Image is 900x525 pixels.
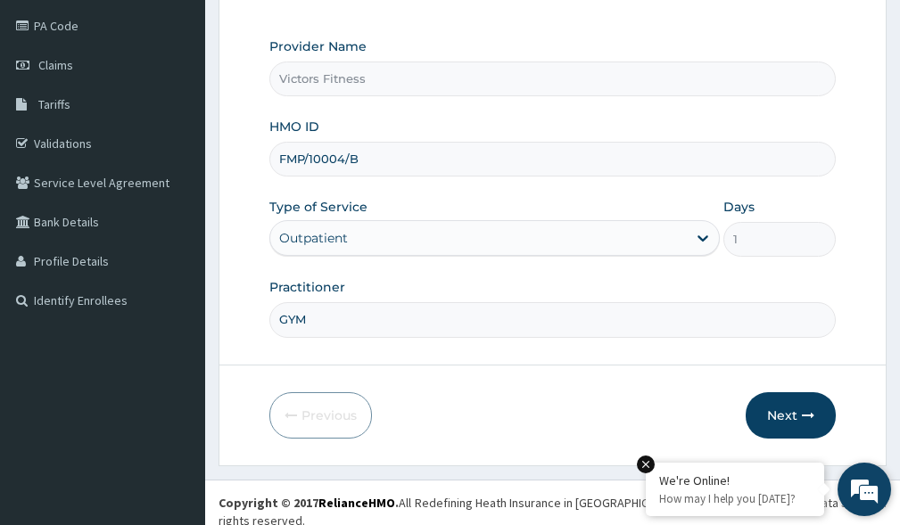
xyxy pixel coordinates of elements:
[269,302,836,337] input: Enter Name
[659,472,811,488] div: We're Online!
[269,198,367,216] label: Type of Service
[318,495,395,511] a: RelianceHMO
[723,198,755,216] label: Days
[269,142,836,176] input: Enter HMO ID
[269,392,372,439] button: Previous
[33,89,72,134] img: d_794563401_company_1708531726252_794563401
[746,392,836,439] button: Next
[415,494,887,512] div: Redefining Heath Insurance in [GEOGRAPHIC_DATA] using Telemedicine and Data Science!
[293,9,335,52] div: Minimize live chat window
[38,96,70,112] span: Tariffs
[269,278,345,296] label: Practitioner
[93,100,300,123] div: Chat with us now
[219,495,399,511] strong: Copyright © 2017 .
[9,342,340,405] textarea: Type your message and hit 'Enter'
[38,57,73,73] span: Claims
[269,118,319,135] label: HMO ID
[103,152,246,332] span: We're online!
[659,491,811,506] p: How may I help you today?
[269,37,367,55] label: Provider Name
